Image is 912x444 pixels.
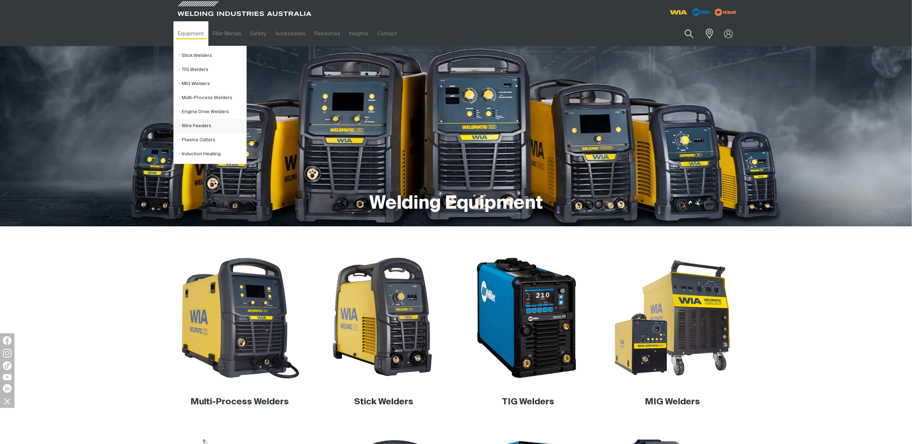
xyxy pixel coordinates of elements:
[3,384,12,393] img: LinkedIn
[345,21,373,46] a: Insights
[373,21,401,46] a: Contact
[354,398,414,406] a: Stick Welders
[466,255,591,381] img: TIG welding machine
[179,105,246,119] a: Engine Drive Welders
[3,374,12,380] img: YouTube
[208,21,246,46] a: Filler Metals
[713,7,739,18] img: miller
[610,255,735,381] img: MIG welding machine
[190,398,289,406] a: Multi-Process Welders
[1,395,13,407] img: hide socials
[3,361,12,370] img: TikTok
[271,21,310,46] a: Accessories
[668,25,701,42] input: Product name or item number...
[369,192,543,216] h1: Welding Equipment
[179,63,246,77] a: TIG Welders
[179,49,246,63] a: Stick Welders
[173,21,208,46] a: Equipment
[3,336,12,345] img: Facebook
[645,398,700,406] a: MIG Welders
[677,25,701,42] button: Search products
[173,21,598,46] nav: Main
[173,46,247,164] ul: Equipment Submenu
[179,91,246,105] a: Multi-Process Welders
[179,77,246,91] a: MIG Welders
[310,21,345,46] a: Resources
[179,147,246,161] a: Induction Heating
[502,398,555,406] a: TIG Welders
[177,255,303,381] img: Multi Process Welder
[179,133,246,147] a: Plasma Cutters
[246,21,270,46] a: Safety
[179,119,246,133] a: Wire Feeders
[321,255,447,381] img: Stick Welding Machine
[3,349,12,358] img: Instagram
